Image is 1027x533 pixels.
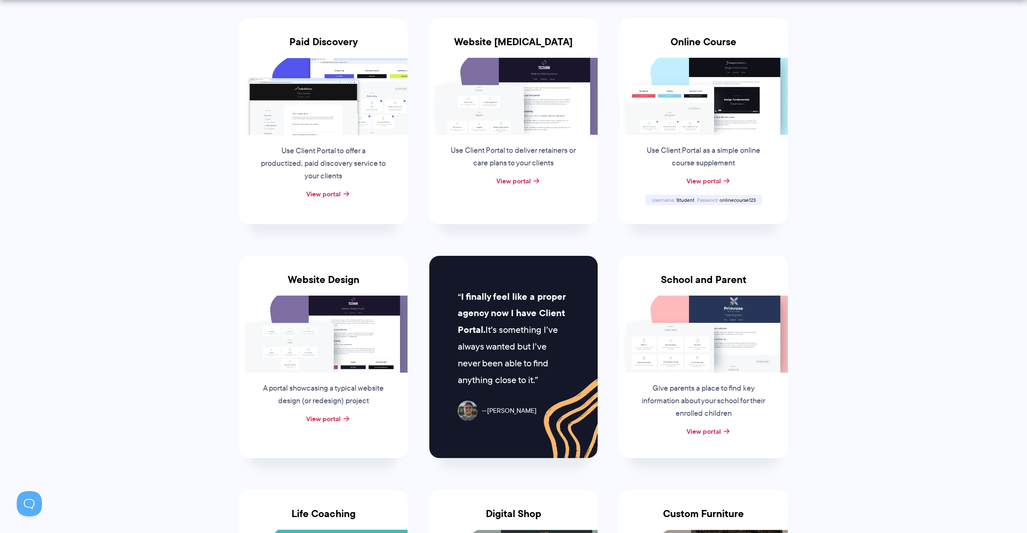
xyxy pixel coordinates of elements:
h3: Paid Discovery [239,36,408,58]
p: Use Client Portal to deliver retainers or care plans to your clients [450,144,577,170]
p: Use Client Portal to offer a productized, paid discovery service to your clients [260,145,387,183]
h3: Life Coaching [239,508,408,530]
p: A portal showcasing a typical website design (or redesign) project [260,382,387,407]
h3: Digital Shop [429,508,598,530]
h3: Website [MEDICAL_DATA] [429,36,598,58]
a: View portal [306,189,341,199]
strong: I finally feel like a proper agency now I have Client Portal. [458,290,565,337]
span: onlinecourse123 [720,196,756,203]
span: Student [676,196,694,203]
h3: Online Course [619,36,788,58]
h3: Website Design [239,274,408,296]
a: View portal [686,426,721,436]
p: Give parents a place to find key information about your school for their enrolled children [640,382,767,420]
h3: Custom Furniture [619,508,788,530]
p: It’s something I’ve always wanted but I’ve never been able to find anything close to it. [458,288,569,389]
h3: School and Parent [619,274,788,296]
p: Use Client Portal as a simple online course supplement [640,144,767,170]
iframe: Toggle Customer Support [17,491,42,516]
span: Username [652,196,675,203]
a: View portal [496,176,531,186]
span: [PERSON_NAME] [482,405,537,417]
span: Password [697,196,718,203]
a: View portal [686,176,721,186]
a: View portal [306,414,341,424]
